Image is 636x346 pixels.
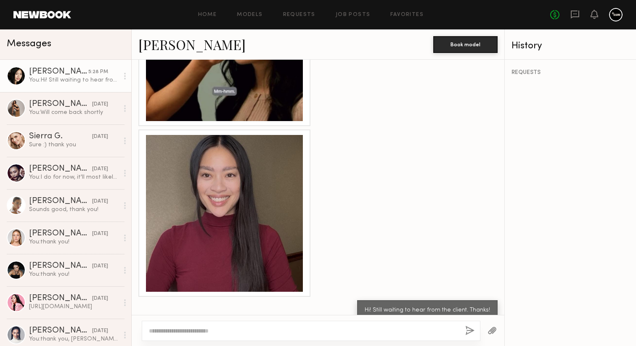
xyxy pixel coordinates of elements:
a: Models [237,12,262,18]
div: [PERSON_NAME] [29,68,88,76]
div: [DATE] [92,165,108,173]
div: You: thank you, [PERSON_NAME]! I will get back to you asap [29,335,119,343]
div: You: Will come back shortly [29,108,119,116]
a: Home [198,12,217,18]
div: [DATE] [92,133,108,141]
div: [PERSON_NAME] [29,100,92,108]
a: Job Posts [336,12,371,18]
div: REQUESTS [511,70,629,76]
div: [DATE] [92,230,108,238]
a: Requests [283,12,315,18]
div: [DATE] [92,198,108,206]
div: [PERSON_NAME] [29,327,92,335]
span: Messages [7,39,51,49]
div: [DATE] [92,327,108,335]
div: [DATE] [92,295,108,303]
div: [PERSON_NAME] [29,230,92,238]
div: [PERSON_NAME] [29,197,92,206]
div: Sounds good, thank you! [29,206,119,214]
div: [PERSON_NAME] [29,294,92,303]
div: History [511,41,629,51]
div: [PERSON_NAME] [29,262,92,270]
a: [PERSON_NAME] [138,35,246,53]
div: You: Hi! Still waiting to hear from the client. Thanks! [29,76,119,84]
div: You: thank you! [29,238,119,246]
a: Book model [433,40,498,48]
div: [DATE] [92,262,108,270]
div: Sure :) thank you [29,141,119,149]
button: Book model [433,36,498,53]
div: You: thank you! [29,270,119,278]
div: You: I do for now, it'll most likely be the 23rd or 24th. Just waiting on final confirmation of w... [29,173,119,181]
div: [URL][DOMAIN_NAME] [29,303,119,311]
div: [PERSON_NAME] [29,165,92,173]
div: [DATE] [92,100,108,108]
div: Sierra G. [29,132,92,141]
div: 5:28 PM [88,68,108,76]
a: Favorites [390,12,424,18]
div: Hi! Still waiting to hear from the client. Thanks! [365,306,490,315]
